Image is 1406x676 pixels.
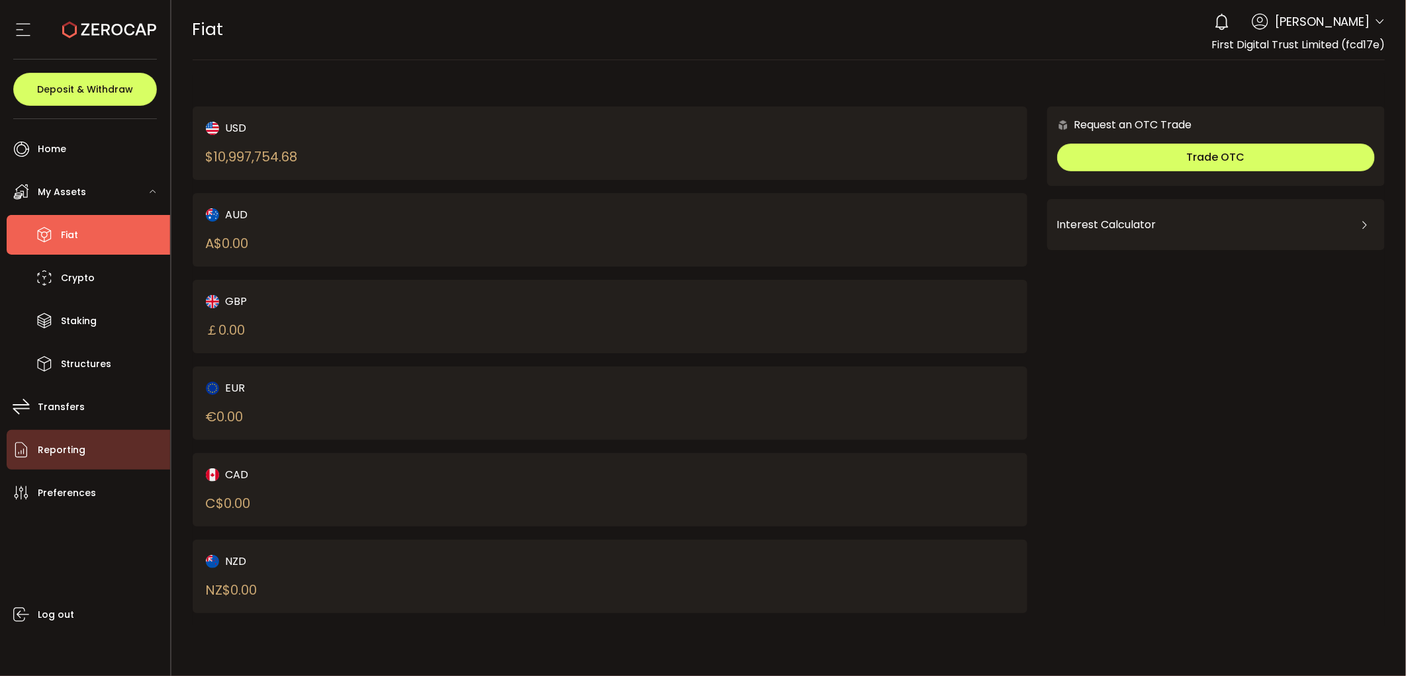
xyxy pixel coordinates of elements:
[61,226,78,245] span: Fiat
[206,407,244,427] div: € 0.00
[206,555,219,568] img: nzd_portfolio.svg
[206,553,569,570] div: NZD
[61,269,95,288] span: Crypto
[1057,209,1375,241] div: Interest Calculator
[206,208,219,222] img: aud_portfolio.svg
[1187,149,1245,165] span: Trade OTC
[206,382,219,395] img: eur_portfolio.svg
[206,380,569,396] div: EUR
[206,293,569,310] div: GBP
[206,233,249,253] div: A$ 0.00
[206,580,258,600] div: NZ$ 0.00
[38,441,85,460] span: Reporting
[206,466,569,483] div: CAD
[206,295,219,308] img: gbp_portfolio.svg
[38,140,66,159] span: Home
[1275,13,1370,30] span: [PERSON_NAME]
[1211,37,1385,52] span: First Digital Trust Limited (fcd17e)
[1047,116,1192,133] div: Request an OTC Trade
[38,605,74,624] span: Log out
[38,484,96,503] span: Preferences
[206,468,219,482] img: cad_portfolio.svg
[206,147,298,167] div: $ 10,997,754.68
[206,206,569,223] div: AUD
[206,320,246,340] div: ￡ 0.00
[1057,119,1069,131] img: 6nGpN7MZ9FLuBP83NiajKbTRY4UzlzQtBKtCrLLspmCkSvCZHBKvY3NxgQaT5JnOQREvtQ257bXeeSTueZfAPizblJ+Fe8JwA...
[37,85,133,94] span: Deposit & Withdraw
[1057,144,1375,171] button: Trade OTC
[206,120,569,136] div: USD
[61,355,111,374] span: Structures
[1340,613,1406,676] iframe: Chat Widget
[38,183,86,202] span: My Assets
[206,122,219,135] img: usd_portfolio.svg
[38,398,85,417] span: Transfers
[61,312,97,331] span: Staking
[206,493,251,513] div: C$ 0.00
[13,73,157,106] button: Deposit & Withdraw
[193,18,224,41] span: Fiat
